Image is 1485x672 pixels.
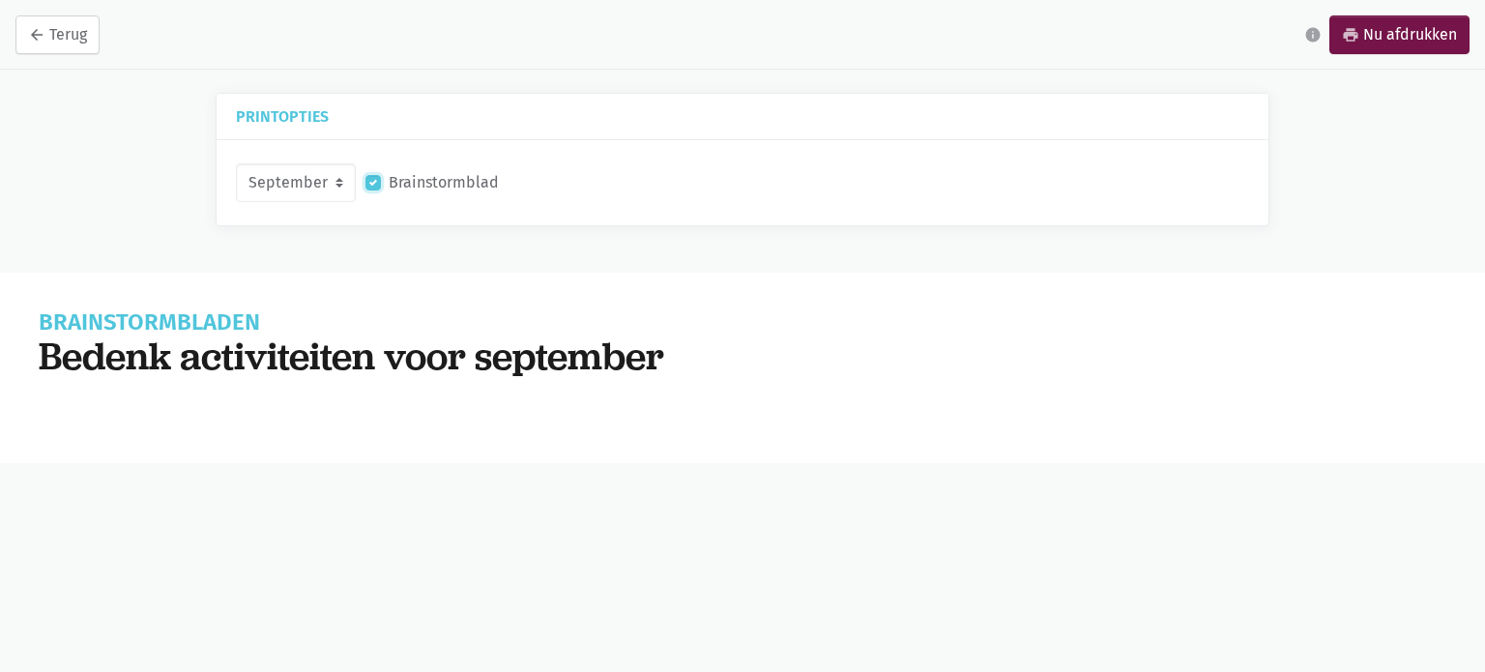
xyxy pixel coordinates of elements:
i: arrow_back [28,26,45,44]
h5: Printopties [236,109,1249,124]
label: Brainstormblad [389,170,499,195]
i: print [1342,26,1359,44]
h1: Bedenk activiteiten voor september [39,334,1446,378]
i: info [1304,26,1322,44]
a: arrow_backTerug [15,15,100,54]
h1: Brainstormbladen [39,311,1446,334]
a: printNu afdrukken [1329,15,1470,54]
